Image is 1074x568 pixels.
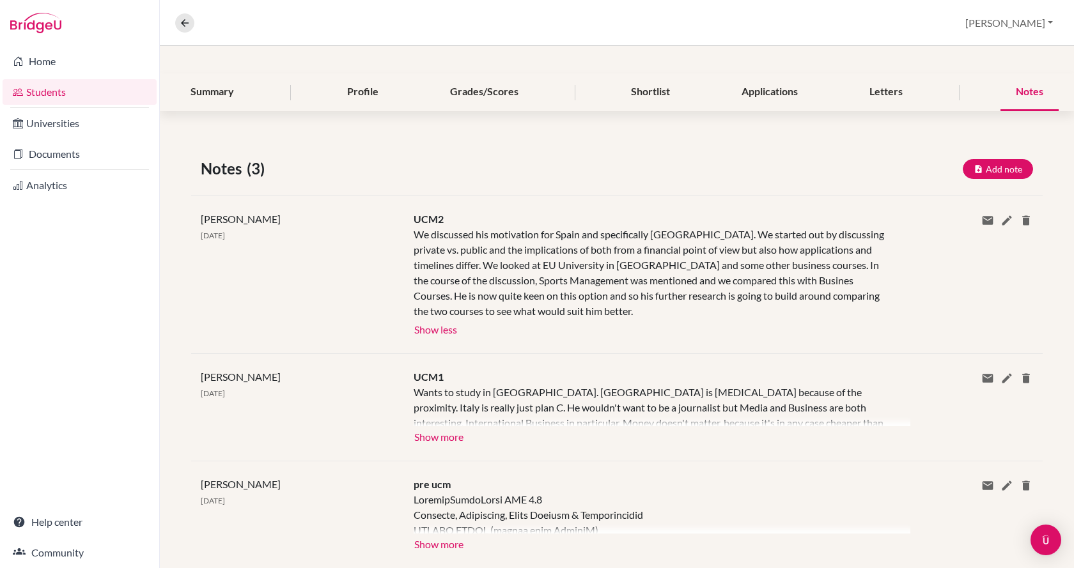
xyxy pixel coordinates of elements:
[332,73,394,111] div: Profile
[1000,73,1059,111] div: Notes
[414,227,891,319] div: We discussed his motivation for Spain and specifically [GEOGRAPHIC_DATA]. We started out by discu...
[10,13,61,33] img: Bridge-U
[963,159,1033,179] button: Add note
[414,213,444,225] span: UCM2
[414,492,891,533] div: LoremipSumdoLorsi AME 4.8 Consecte, Adipiscing, Elits Doeiusm & Temporincidid UTLABO ETDOL (magna...
[201,157,247,180] span: Notes
[616,73,685,111] div: Shortlist
[3,173,157,198] a: Analytics
[3,540,157,565] a: Community
[201,496,225,505] span: [DATE]
[3,141,157,167] a: Documents
[726,73,813,111] div: Applications
[3,111,157,136] a: Universities
[3,49,157,74] a: Home
[201,371,281,383] span: [PERSON_NAME]
[201,478,281,490] span: [PERSON_NAME]
[414,478,451,490] span: pre ucm
[414,319,458,338] button: Show less
[414,426,464,445] button: Show more
[960,11,1059,35] button: [PERSON_NAME]
[3,509,157,535] a: Help center
[201,231,225,240] span: [DATE]
[201,388,225,398] span: [DATE]
[414,533,464,553] button: Show more
[247,157,270,180] span: (3)
[1031,525,1061,555] div: Open Intercom Messenger
[414,371,444,383] span: UCM1
[175,73,249,111] div: Summary
[854,73,918,111] div: Letters
[435,73,534,111] div: Grades/Scores
[201,213,281,225] span: [PERSON_NAME]
[414,385,891,426] div: Wants to study in [GEOGRAPHIC_DATA]. [GEOGRAPHIC_DATA] is [MEDICAL_DATA] because of the proximity...
[3,79,157,105] a: Students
